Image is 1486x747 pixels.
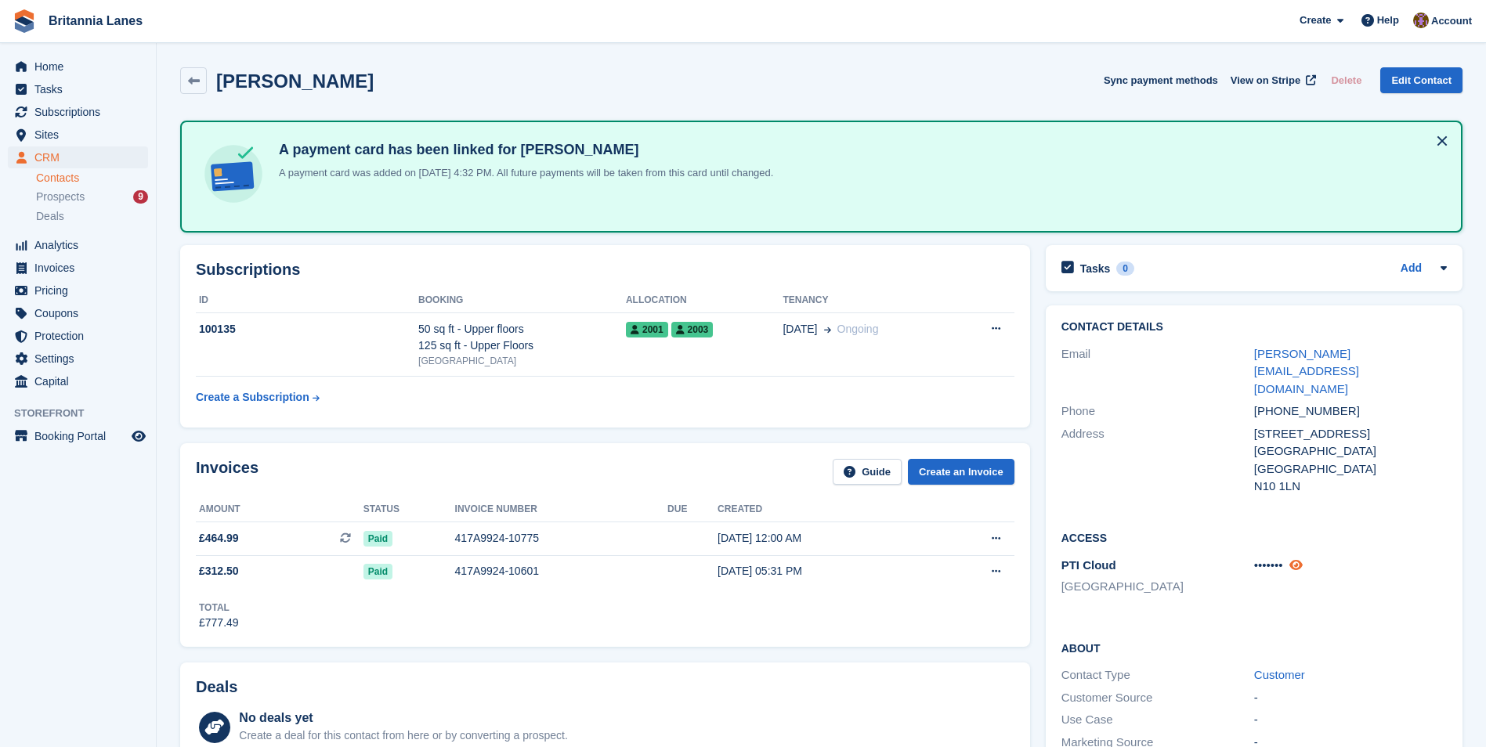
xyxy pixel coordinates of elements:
[418,288,626,313] th: Booking
[1061,666,1254,684] div: Contact Type
[196,678,237,696] h2: Deals
[34,425,128,447] span: Booking Portal
[196,383,320,412] a: Create a Subscription
[1254,478,1447,496] div: N10 1LN
[14,406,156,421] span: Storefront
[1061,558,1116,572] span: PTI Cloud
[718,497,931,522] th: Created
[34,325,128,347] span: Protection
[1254,711,1447,729] div: -
[8,56,148,78] a: menu
[1061,402,1254,420] div: Phone
[8,146,148,168] a: menu
[1377,13,1399,28] span: Help
[196,459,259,485] h2: Invoices
[833,459,902,485] a: Guide
[239,709,567,727] div: No deals yet
[363,531,392,547] span: Paid
[455,563,667,579] div: 417A9924-10601
[1061,578,1254,596] li: [GEOGRAPHIC_DATA]
[8,101,148,123] a: menu
[837,323,879,335] span: Ongoing
[1254,442,1447,460] div: [GEOGRAPHIC_DATA]
[1325,67,1368,93] button: Delete
[783,321,817,337] span: [DATE]
[36,209,64,224] span: Deals
[455,497,667,522] th: Invoice number
[1061,345,1254,399] div: Email
[239,727,567,744] div: Create a deal for this contact from here or by converting a prospect.
[455,530,667,547] div: 417A9924-10775
[1254,558,1283,572] span: •••••••
[8,78,148,100] a: menu
[1254,425,1447,443] div: [STREET_ADDRESS]
[1104,67,1218,93] button: Sync payment methods
[8,325,148,347] a: menu
[1080,262,1111,276] h2: Tasks
[1061,321,1447,334] h2: Contact Details
[196,497,363,522] th: Amount
[418,354,626,368] div: [GEOGRAPHIC_DATA]
[718,563,931,579] div: [DATE] 05:31 PM
[1061,689,1254,707] div: Customer Source
[626,322,668,337] span: 2001
[133,190,148,204] div: 9
[216,70,374,92] h2: [PERSON_NAME]
[1254,402,1447,420] div: [PHONE_NUMBER]
[1116,262,1134,276] div: 0
[1254,668,1305,681] a: Customer
[34,146,128,168] span: CRM
[13,9,36,33] img: stora-icon-8386f47178a22dfd0bd8f6a31ec36ba5ce8667c1dd55bd0f319d3a0aa187defe.svg
[8,370,148,392] a: menu
[34,101,128,123] span: Subscriptions
[34,302,128,324] span: Coupons
[199,563,239,579] span: £312.50
[8,280,148,301] a: menu
[1431,13,1472,29] span: Account
[8,234,148,256] a: menu
[273,141,773,159] h4: A payment card has been linked for [PERSON_NAME]
[34,348,128,370] span: Settings
[1413,13,1429,28] img: Andy Collier
[34,56,128,78] span: Home
[1061,640,1447,655] h2: About
[8,348,148,370] a: menu
[201,141,266,207] img: card-linked-ebf98d0992dc2aeb22e95c0e3c79077019eb2392cfd83c6a337811c24bc77127.svg
[199,530,239,547] span: £464.99
[1061,425,1254,496] div: Address
[418,321,626,354] div: 50 sq ft - Upper floors 125 sq ft - Upper Floors
[8,124,148,146] a: menu
[1224,67,1319,93] a: View on Stripe
[196,321,418,337] div: 100135
[36,171,148,186] a: Contacts
[1254,689,1447,707] div: -
[363,564,392,579] span: Paid
[671,322,714,337] span: 2003
[34,78,128,100] span: Tasks
[1401,260,1422,278] a: Add
[1300,13,1331,28] span: Create
[34,124,128,146] span: Sites
[36,189,85,204] span: Prospects
[34,234,128,256] span: Analytics
[196,288,418,313] th: ID
[34,280,128,301] span: Pricing
[1254,460,1447,478] div: [GEOGRAPHIC_DATA]
[363,497,455,522] th: Status
[8,425,148,447] a: menu
[8,302,148,324] a: menu
[36,208,148,225] a: Deals
[196,261,1014,279] h2: Subscriptions
[1061,529,1447,545] h2: Access
[783,288,955,313] th: Tenancy
[626,288,783,313] th: Allocation
[8,257,148,279] a: menu
[908,459,1014,485] a: Create an Invoice
[1231,73,1300,88] span: View on Stripe
[199,615,239,631] div: £777.49
[42,8,149,34] a: Britannia Lanes
[34,370,128,392] span: Capital
[1380,67,1462,93] a: Edit Contact
[273,165,773,181] p: A payment card was added on [DATE] 4:32 PM. All future payments will be taken from this card unti...
[199,601,239,615] div: Total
